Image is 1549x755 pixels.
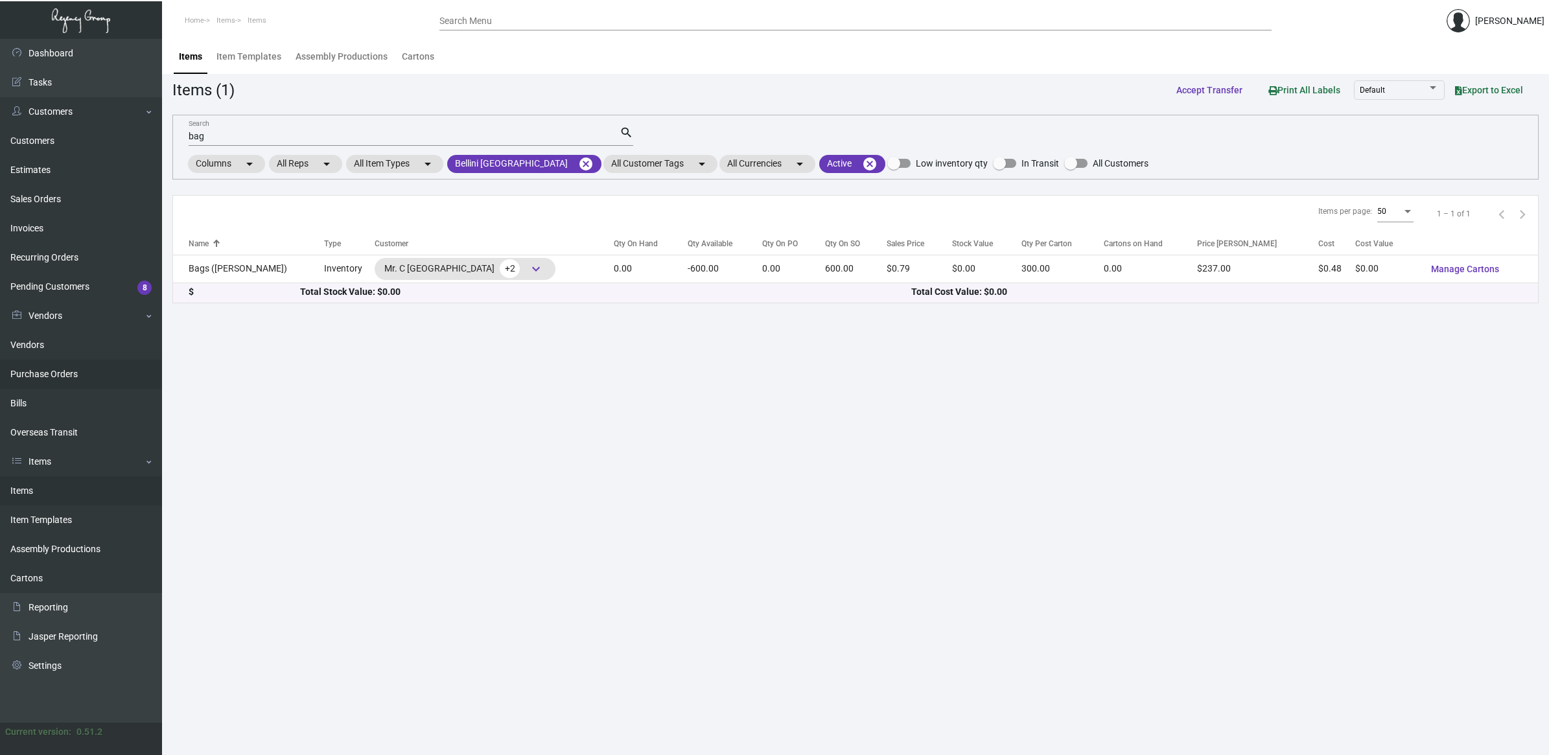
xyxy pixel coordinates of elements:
[819,155,885,173] mat-chip: Active
[384,259,546,279] div: Mr. C [GEOGRAPHIC_DATA]
[189,285,300,299] div: $
[346,155,443,173] mat-chip: All Item Types
[500,259,520,278] span: +2
[1104,255,1197,283] td: 0.00
[1166,78,1253,102] button: Accept Transfer
[952,238,993,250] div: Stock Value
[319,156,334,172] mat-icon: arrow_drop_down
[1318,238,1334,250] div: Cost
[1437,208,1471,220] div: 1 – 1 of 1
[792,156,808,172] mat-icon: arrow_drop_down
[1021,156,1059,171] span: In Transit
[5,725,71,739] div: Current version:
[1021,255,1104,283] td: 300.00
[1447,9,1470,32] img: admin@bootstrapmaster.com
[1491,203,1512,224] button: Previous page
[688,255,762,283] td: -600.00
[216,16,235,25] span: Items
[324,238,341,250] div: Type
[911,285,1522,299] div: Total Cost Value: $0.00
[825,255,887,283] td: 600.00
[887,238,952,250] div: Sales Price
[1431,264,1499,274] span: Manage Cartons
[614,238,688,250] div: Qty On Hand
[603,155,717,173] mat-chip: All Customer Tags
[762,238,798,250] div: Qty On PO
[825,238,860,250] div: Qty On SO
[189,238,324,250] div: Name
[528,261,544,277] span: keyboard_arrow_down
[324,238,375,250] div: Type
[719,155,815,173] mat-chip: All Currencies
[76,725,102,739] div: 0.51.2
[1377,207,1414,216] mat-select: Items per page:
[173,255,324,283] td: Bags ([PERSON_NAME])
[1021,238,1072,250] div: Qty Per Carton
[614,255,688,283] td: 0.00
[248,16,266,25] span: Items
[1197,238,1277,250] div: Price [PERSON_NAME]
[688,238,732,250] div: Qty Available
[216,50,281,64] div: Item Templates
[1355,238,1393,250] div: Cost Value
[1421,257,1509,281] button: Manage Cartons
[1355,238,1421,250] div: Cost Value
[1197,255,1318,283] td: $237.00
[1021,238,1104,250] div: Qty Per Carton
[1197,238,1318,250] div: Price [PERSON_NAME]
[375,232,614,255] th: Customer
[620,125,633,141] mat-icon: search
[578,156,594,172] mat-icon: cancel
[1355,255,1421,283] td: $0.00
[887,238,924,250] div: Sales Price
[1318,238,1355,250] div: Cost
[1475,14,1544,28] div: [PERSON_NAME]
[189,238,209,250] div: Name
[300,285,911,299] div: Total Stock Value: $0.00
[172,78,235,102] div: Items (1)
[1104,238,1197,250] div: Cartons on Hand
[614,238,658,250] div: Qty On Hand
[688,238,762,250] div: Qty Available
[1093,156,1148,171] span: All Customers
[188,155,265,173] mat-chip: Columns
[1377,207,1386,216] span: 50
[447,155,601,173] mat-chip: Bellini [GEOGRAPHIC_DATA]
[242,156,257,172] mat-icon: arrow_drop_down
[420,156,436,172] mat-icon: arrow_drop_down
[762,255,825,283] td: 0.00
[179,50,202,64] div: Items
[1318,205,1372,217] div: Items per page:
[916,156,988,171] span: Low inventory qty
[1455,85,1523,95] span: Export to Excel
[1360,86,1385,95] span: Default
[762,238,825,250] div: Qty On PO
[1318,255,1355,283] td: $0.48
[1104,238,1163,250] div: Cartons on Hand
[402,50,434,64] div: Cartons
[324,255,375,283] td: Inventory
[862,156,878,172] mat-icon: cancel
[825,238,887,250] div: Qty On SO
[269,155,342,173] mat-chip: All Reps
[1512,203,1533,224] button: Next page
[296,50,388,64] div: Assembly Productions
[887,255,952,283] td: $0.79
[1445,78,1533,102] button: Export to Excel
[1268,85,1340,95] span: Print All Labels
[694,156,710,172] mat-icon: arrow_drop_down
[185,16,204,25] span: Home
[952,238,1021,250] div: Stock Value
[952,255,1021,283] td: $0.00
[1258,78,1351,102] button: Print All Labels
[1176,85,1242,95] span: Accept Transfer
